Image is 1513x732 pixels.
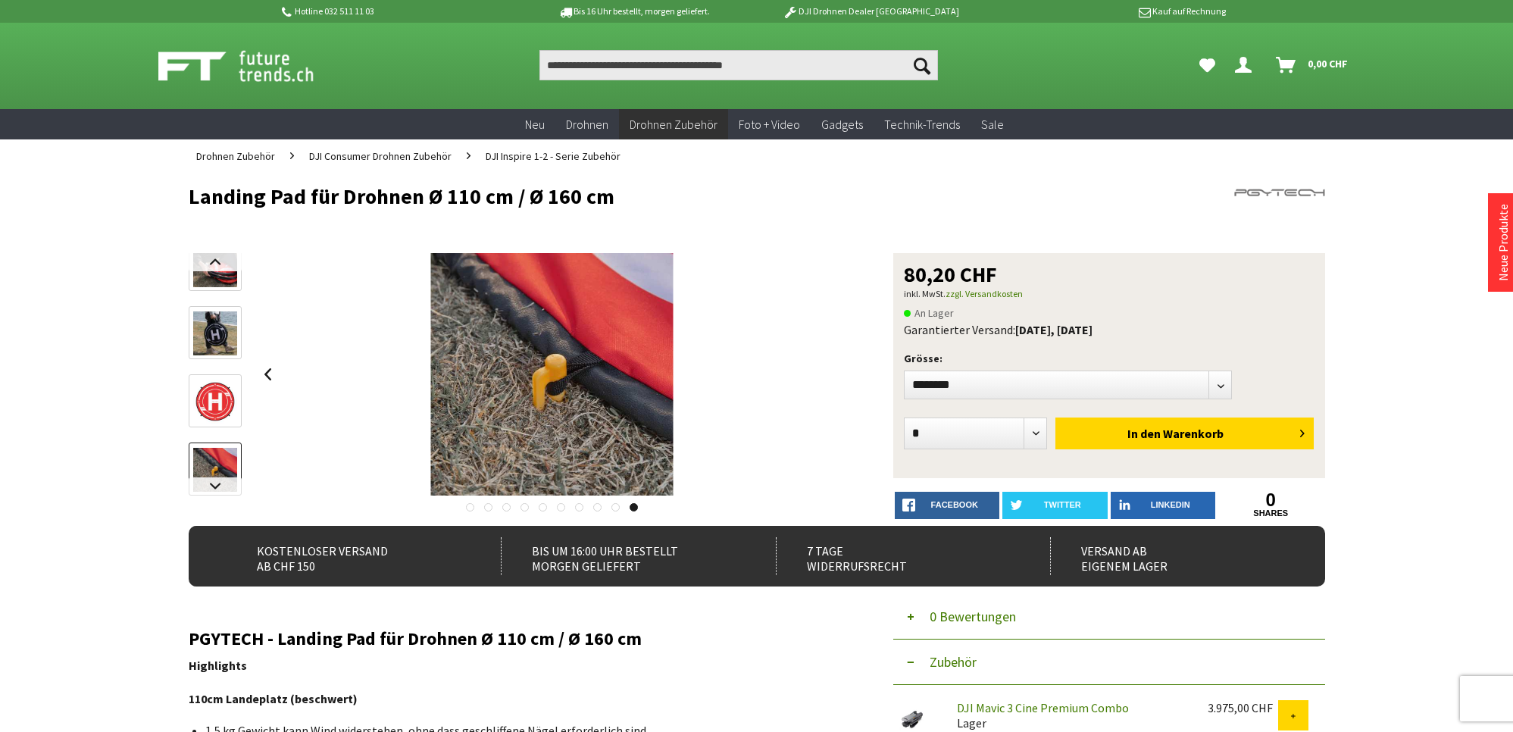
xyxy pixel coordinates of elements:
p: Grösse: [904,349,1314,368]
span: An Lager [904,304,954,322]
a: DJI Inspire 1-2 - Serie Zubehör [478,139,628,173]
a: LinkedIn [1111,492,1216,519]
strong: 110cm Landeplatz (beschwert) [189,691,358,706]
a: Foto + Video [728,109,811,140]
img: Shop Futuretrends - zur Startseite wechseln [158,47,347,85]
b: [DATE], [DATE] [1015,322,1093,337]
span: In den [1127,426,1161,441]
span: Technik-Trends [884,117,960,132]
div: Versand ab eigenem Lager [1050,537,1292,575]
span: Drohnen Zubehör [196,149,275,163]
a: Dein Konto [1229,50,1264,80]
span: Neu [525,117,545,132]
div: 3.975,00 CHF [1208,700,1278,715]
input: Produkt, Marke, Kategorie, EAN, Artikelnummer… [539,50,938,80]
button: Suchen [906,50,938,80]
div: Garantierter Versand: [904,322,1314,337]
span: 0,00 CHF [1308,52,1348,76]
strong: Highlights [189,658,247,673]
a: Drohnen Zubehör [189,139,283,173]
img: PGYTECH [1234,185,1325,201]
span: twitter [1044,500,1081,509]
h2: PGYTECH - Landing Pad für Drohnen Ø 110 cm / Ø 160 cm [189,629,848,649]
span: Sale [981,117,1004,132]
h1: Landing Pad für Drohnen Ø 110 cm / Ø 160 cm [189,185,1098,208]
p: inkl. MwSt. [904,285,1314,303]
a: Gadgets [811,109,874,140]
a: zzgl. Versandkosten [946,288,1023,299]
div: Lager [945,700,1196,730]
div: Kostenloser Versand ab CHF 150 [227,537,468,575]
p: DJI Drohnen Dealer [GEOGRAPHIC_DATA] [752,2,989,20]
a: twitter [1002,492,1108,519]
a: DJI Mavic 3 Cine Premium Combo [957,700,1129,715]
span: Gadgets [821,117,863,132]
button: 0 Bewertungen [893,594,1325,640]
a: Sale [971,109,1014,140]
p: Bis 16 Uhr bestellt, morgen geliefert. [516,2,752,20]
span: LinkedIn [1151,500,1190,509]
a: 0 [1218,492,1324,508]
a: Warenkorb [1270,50,1355,80]
span: Warenkorb [1163,426,1224,441]
div: 7 Tage Widerrufsrecht [776,537,1018,575]
button: Zubehör [893,640,1325,685]
a: Technik-Trends [874,109,971,140]
a: Drohnen [555,109,619,140]
a: DJI Consumer Drohnen Zubehör [302,139,459,173]
span: facebook [931,500,978,509]
span: Foto + Video [739,117,800,132]
a: Neue Produkte [1496,204,1511,281]
a: Neu [514,109,555,140]
p: Hotline 032 511 11 03 [280,2,516,20]
a: Drohnen Zubehör [619,109,728,140]
span: DJI Consumer Drohnen Zubehör [309,149,452,163]
p: Kauf auf Rechnung [989,2,1226,20]
span: DJI Inspire 1-2 - Serie Zubehör [486,149,621,163]
span: Drohnen [566,117,608,132]
div: Bis um 16:00 Uhr bestellt Morgen geliefert [501,537,742,575]
a: shares [1218,508,1324,518]
button: In den Warenkorb [1055,418,1314,449]
span: 80,20 CHF [904,264,997,285]
a: facebook [895,492,1000,519]
span: Drohnen Zubehör [630,117,717,132]
a: Meine Favoriten [1192,50,1223,80]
